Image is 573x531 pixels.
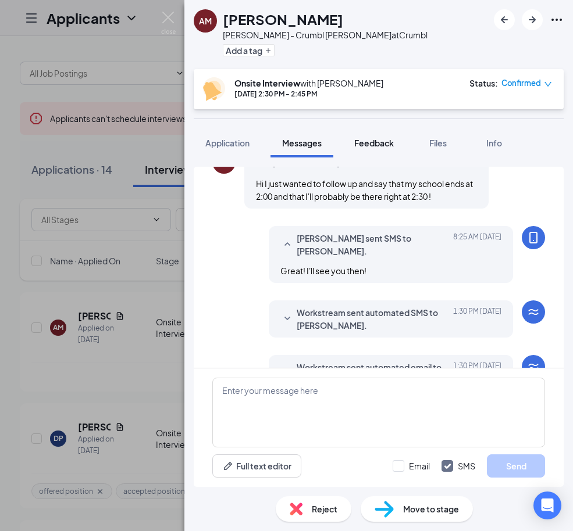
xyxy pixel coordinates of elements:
span: Feedback [354,138,394,148]
button: ArrowRight [522,9,543,30]
button: Send [487,454,545,478]
span: down [544,80,552,88]
svg: WorkstreamLogo [526,360,540,374]
span: Confirmed [501,77,541,89]
svg: SmallChevronUp [280,238,294,252]
span: [PERSON_NAME] sent SMS to [PERSON_NAME]. [297,232,449,257]
div: with [PERSON_NAME] [234,77,383,89]
button: Full text editorPen [212,454,301,478]
div: [PERSON_NAME] - Crumbl [PERSON_NAME] at Crumbl [223,29,428,41]
span: Messages [282,138,322,148]
svg: Plus [265,47,272,54]
button: PlusAdd a tag [223,44,275,56]
span: Workstream sent automated SMS to [PERSON_NAME]. [297,306,449,332]
b: Onsite Interview [234,78,300,88]
div: AM [199,15,212,27]
span: [DATE] 1:30 PM [453,306,501,332]
svg: Ellipses [550,13,564,27]
span: Move to stage [403,503,459,515]
span: Application [205,138,250,148]
span: [DATE] 8:25 AM [453,232,501,257]
svg: SmallChevronDown [280,312,294,326]
svg: ArrowLeftNew [497,13,511,27]
span: Reject [312,503,337,515]
span: Files [429,138,447,148]
span: Workstream sent automated email to [PERSON_NAME]. [297,361,449,386]
div: Status : [469,77,498,89]
span: Hi I just wanted to follow up and say that my school ends at 2:00 and that I'll probably be there... [256,178,473,202]
span: [DATE] 1:30 PM [453,361,501,386]
svg: MobileSms [526,231,540,245]
svg: ArrowRight [525,13,539,27]
svg: Pen [222,460,234,472]
svg: WorkstreamLogo [526,305,540,319]
svg: SmallChevronDown [280,367,294,381]
button: ArrowLeftNew [494,9,515,30]
span: Great! I'll see you then! [280,265,366,276]
span: Info [486,138,502,148]
h1: [PERSON_NAME] [223,9,343,29]
div: [DATE] 2:30 PM - 2:45 PM [234,89,383,99]
div: Open Intercom Messenger [533,491,561,519]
